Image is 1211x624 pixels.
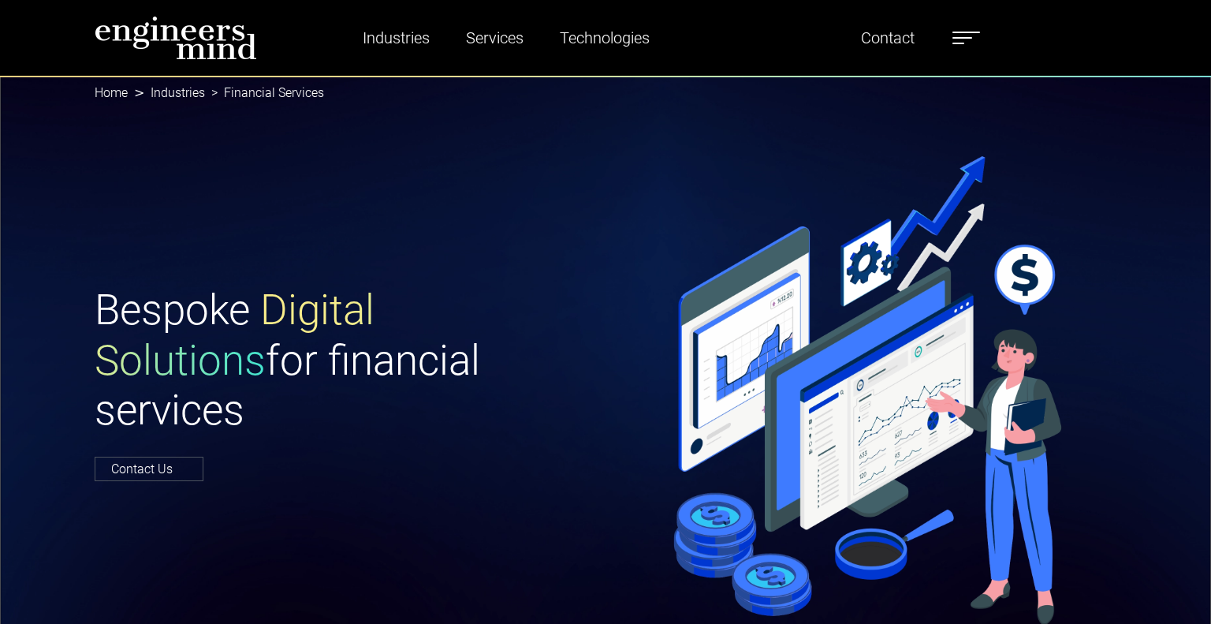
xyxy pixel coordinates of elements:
a: Contact Us [95,457,203,481]
h1: Bespoke for financial services [95,286,596,436]
img: logo [95,16,257,60]
li: Financial Services [205,84,324,103]
a: Industries [151,85,205,100]
a: Technologies [553,20,656,56]
a: Industries [356,20,436,56]
a: Home [95,85,128,100]
a: Contact [855,20,921,56]
a: Services [460,20,530,56]
nav: breadcrumb [95,76,1116,110]
span: Digital Solutions [95,286,374,385]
